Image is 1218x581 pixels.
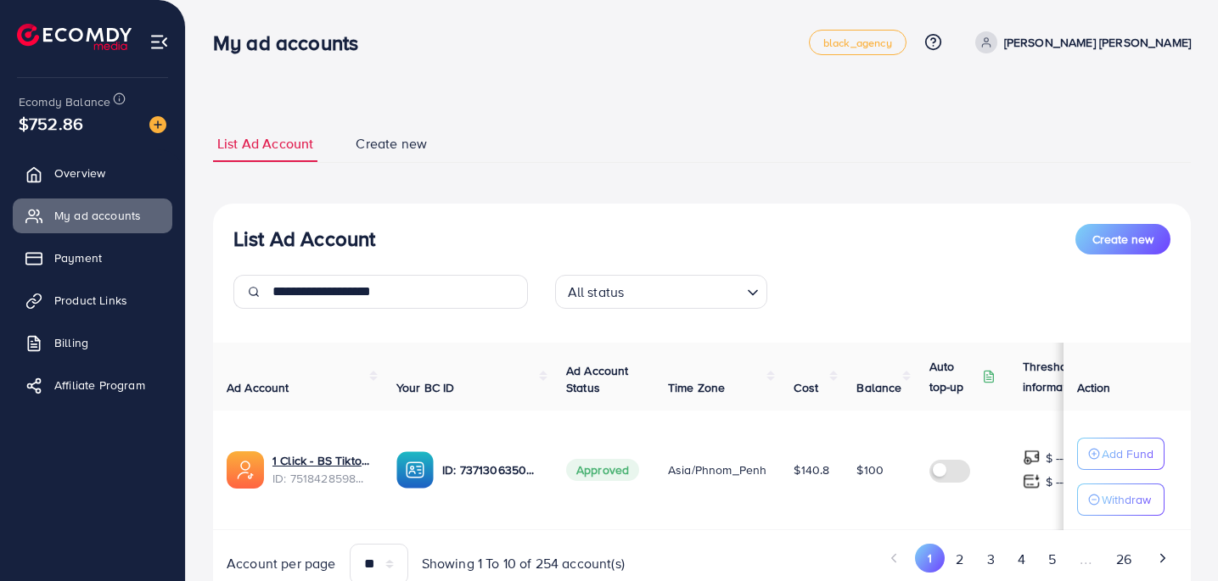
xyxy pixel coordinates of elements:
[929,356,979,397] p: Auto top-up
[356,134,427,154] span: Create new
[19,111,83,136] span: $752.86
[13,198,172,232] a: My ad accounts
[213,31,372,55] h3: My ad accounts
[794,461,829,478] span: $140.8
[1023,449,1041,466] img: top-up amount
[54,249,102,266] span: Payment
[1102,489,1151,510] p: Withdraw
[1023,356,1106,397] p: Threshold information
[233,226,375,251] h3: List Ad Account
[1006,544,1036,575] button: Go to page 4
[227,451,264,489] img: ic-ads-acc.e4c84228.svg
[945,544,975,575] button: Go to page 2
[856,379,901,396] span: Balance
[149,116,166,133] img: image
[396,379,455,396] span: Your BC ID
[1077,379,1111,396] span: Action
[566,362,629,396] span: Ad Account Status
[54,207,141,224] span: My ad accounts
[794,379,818,396] span: Cost
[1077,438,1165,470] button: Add Fund
[17,24,132,50] img: logo
[1046,448,1067,468] p: $ ---
[217,134,313,154] span: List Ad Account
[915,544,945,573] button: Go to page 1
[227,554,336,573] span: Account per page
[1023,472,1041,490] img: top-up amount
[272,470,369,487] span: ID: 7518428598434299911
[566,459,639,481] span: Approved
[968,31,1191,53] a: [PERSON_NAME] [PERSON_NAME]
[629,277,739,304] input: Search for option
[1146,505,1205,568] iframe: Chat
[13,283,172,317] a: Product Links
[1104,544,1142,575] button: Go to page 26
[564,280,628,304] span: All status
[13,156,172,190] a: Overview
[1102,444,1153,464] p: Add Fund
[1077,483,1165,516] button: Withdraw
[442,460,539,480] p: ID: 7371306350615248913
[13,368,172,402] a: Affiliate Program
[272,452,369,487] div: <span class='underline'>1 Click - BS Tiktok 02</span></br>7518428598434299911
[13,326,172,360] a: Billing
[856,461,884,478] span: $100
[668,461,766,478] span: Asia/Phnom_Penh
[1075,224,1170,254] button: Create new
[668,379,725,396] span: Time Zone
[54,165,105,182] span: Overview
[54,377,145,394] span: Affiliate Program
[1004,32,1191,53] p: [PERSON_NAME] [PERSON_NAME]
[13,241,172,275] a: Payment
[396,451,434,489] img: ic-ba-acc.ded83a64.svg
[54,292,127,309] span: Product Links
[809,30,906,55] a: black_agency
[1046,472,1067,492] p: $ ---
[975,544,1006,575] button: Go to page 3
[823,37,892,48] span: black_agency
[227,379,289,396] span: Ad Account
[272,452,369,469] a: 1 Click - BS Tiktok 02
[1092,231,1153,248] span: Create new
[716,544,1177,575] ul: Pagination
[54,334,88,351] span: Billing
[1036,544,1067,575] button: Go to page 5
[19,93,110,110] span: Ecomdy Balance
[555,275,767,309] div: Search for option
[422,554,625,573] span: Showing 1 To 10 of 254 account(s)
[149,32,169,52] img: menu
